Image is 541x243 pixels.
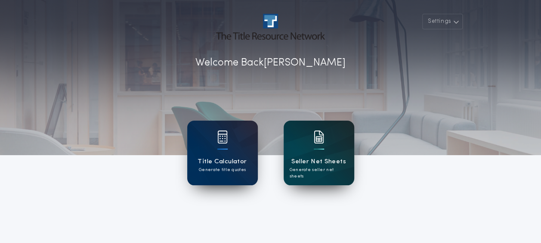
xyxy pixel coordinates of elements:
a: card iconTitle CalculatorGenerate title quotes [187,121,258,185]
p: Generate seller net sheets [290,167,348,180]
h1: Seller Net Sheets [291,157,346,167]
img: card icon [217,131,228,143]
img: account-logo [216,14,325,40]
p: Welcome Back [PERSON_NAME] [195,55,346,71]
h1: Title Calculator [198,157,247,167]
button: Settings [422,14,463,29]
a: card iconSeller Net SheetsGenerate seller net sheets [284,121,354,185]
p: Generate title quotes [199,167,246,173]
img: card icon [314,131,324,143]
